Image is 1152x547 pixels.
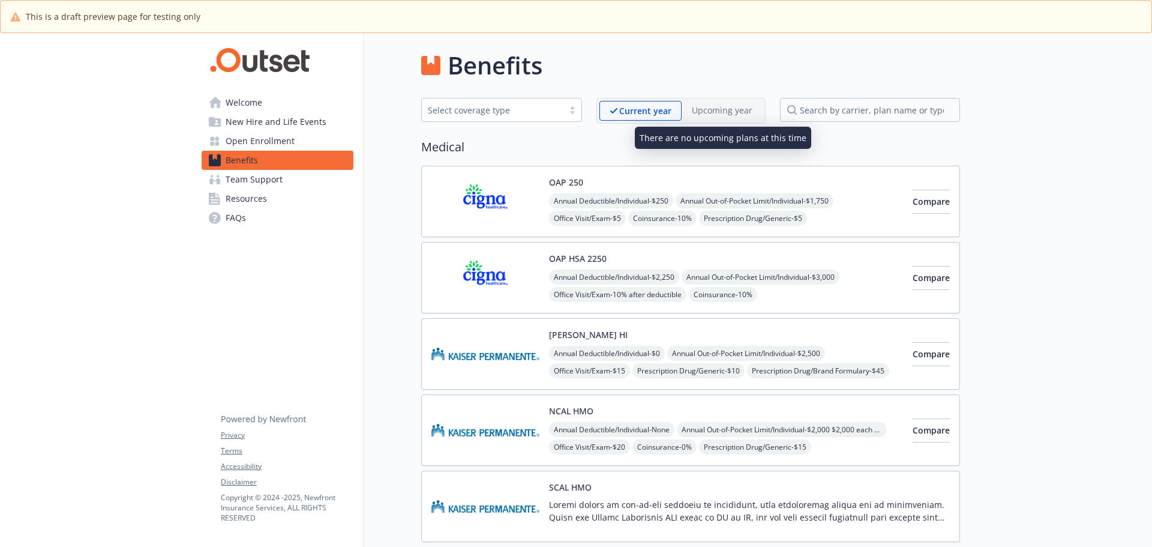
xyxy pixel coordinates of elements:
[780,98,960,122] input: search by carrier, plan name or type
[913,196,950,207] span: Compare
[549,328,628,341] button: [PERSON_NAME] HI
[202,93,353,112] a: Welcome
[226,112,326,131] span: New Hire and Life Events
[913,266,950,290] button: Compare
[913,419,950,443] button: Compare
[549,270,679,285] span: Annual Deductible/Individual - $2,250
[221,461,353,472] a: Accessibility
[549,211,626,226] span: Office Visit/Exam - $5
[549,193,673,208] span: Annual Deductible/Individual - $250
[221,430,353,441] a: Privacy
[226,170,283,189] span: Team Support
[202,112,353,131] a: New Hire and Life Events
[431,176,539,227] img: CIGNA carrier logo
[682,101,763,121] span: Upcoming year
[692,104,752,116] p: Upcoming year
[549,252,607,265] button: OAP HSA 2250
[628,211,697,226] span: Coinsurance - 10%
[619,104,671,117] p: Current year
[26,10,200,23] span: This is a draft preview page for testing only
[913,342,950,366] button: Compare
[226,208,246,228] span: FAQs
[549,422,674,437] span: Annual Deductible/Individual - None
[549,481,592,494] button: SCAL HMO
[913,425,950,436] span: Compare
[221,492,353,523] p: Copyright © 2024 - 2025 , Newfront Insurance Services, ALL RIGHTS RESERVED
[202,151,353,170] a: Benefits
[202,170,353,189] a: Team Support
[221,446,353,456] a: Terms
[431,328,539,379] img: Kaiser Permanente of Hawaii carrier logo
[913,348,950,360] span: Compare
[549,363,630,378] span: Office Visit/Exam - $15
[677,422,887,437] span: Annual Out-of-Pocket Limit/Individual - $2,000 $2,000 each member in a family
[549,440,630,455] span: Office Visit/Exam - $20
[549,498,950,524] p: Loremi dolors am con-ad-eli seddoeiu te incididunt, utla etdoloremag aliqua eni ad minimveniam. Q...
[632,363,745,378] span: Prescription Drug/Generic - $10
[549,346,665,361] span: Annual Deductible/Individual - $0
[428,104,557,116] div: Select coverage type
[202,131,353,151] a: Open Enrollment
[202,189,353,208] a: Resources
[431,481,539,532] img: Kaiser Permanente Insurance Company carrier logo
[226,93,262,112] span: Welcome
[226,151,258,170] span: Benefits
[431,405,539,456] img: Kaiser Permanente Insurance Company carrier logo
[226,189,267,208] span: Resources
[549,287,686,302] span: Office Visit/Exam - 10% after deductible
[699,440,811,455] span: Prescription Drug/Generic - $15
[676,193,833,208] span: Annual Out-of-Pocket Limit/Individual - $1,750
[226,131,295,151] span: Open Enrollment
[682,270,839,285] span: Annual Out-of-Pocket Limit/Individual - $3,000
[448,47,542,83] h1: Benefits
[421,138,960,156] h2: Medical
[632,440,697,455] span: Coinsurance - 0%
[549,405,593,417] button: NCAL HMO
[667,346,825,361] span: Annual Out-of-Pocket Limit/Individual - $2,500
[913,190,950,214] button: Compare
[689,287,757,302] span: Coinsurance - 10%
[913,272,950,283] span: Compare
[431,252,539,303] img: CIGNA carrier logo
[699,211,807,226] span: Prescription Drug/Generic - $5
[202,208,353,228] a: FAQs
[221,477,353,488] a: Disclaimer
[747,363,889,378] span: Prescription Drug/Brand Formulary - $45
[549,176,583,189] button: OAP 250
